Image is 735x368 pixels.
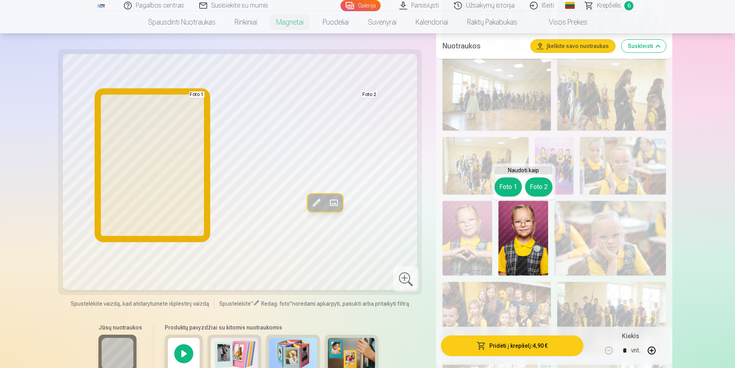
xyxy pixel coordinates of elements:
[494,166,552,174] h6: Naudoti kaip
[406,11,458,33] a: Kalendoriai
[622,331,639,341] h5: Kiekis
[313,11,358,33] a: Puodeliai
[494,177,522,197] button: Foto 1
[441,335,583,356] button: Pridėti į krepšelį:4,90 €
[251,301,253,307] span: "
[71,300,209,308] span: Spustelėkite vaizdą, kad atidarytumėte išplėstinį vaizdą
[621,40,666,52] button: Suskleisti
[162,324,382,331] h6: Produktų pavyzdžiai su kitomis nuotraukomis
[267,11,313,33] a: Magnetai
[261,301,290,307] span: Redag. foto
[290,301,292,307] span: "
[597,1,621,10] span: Krepšelis
[525,177,552,197] button: Foto 2
[97,3,106,8] img: /fa2
[458,11,527,33] a: Raktų pakabukas
[531,40,615,52] button: Įkelkite savo nuotraukas
[292,301,409,307] span: norėdami apkarpyti, pasukti arba pritaikyti filtrą
[443,40,524,52] h5: Nuotraukos
[98,324,142,331] h6: Jūsų nuotraukos
[631,341,641,360] div: vnt.
[527,11,597,33] a: Visos prekės
[219,301,251,307] span: Spustelėkite
[624,1,633,10] span: 6
[358,11,406,33] a: Suvenyrai
[225,11,267,33] a: Rinkiniai
[139,11,225,33] a: Spausdinti nuotraukas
